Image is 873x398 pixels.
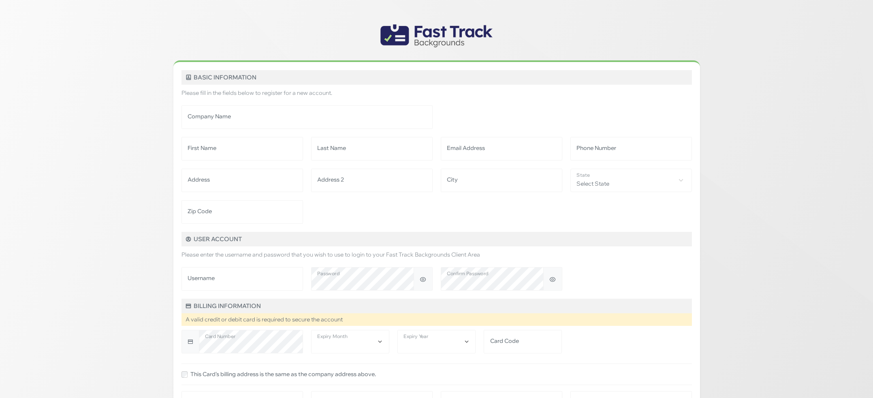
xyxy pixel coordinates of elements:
p: Please fill in the fields below to register for a new account. [181,89,692,97]
p: Please enter the username and password that you wish to use to login to your Fast Track Backgroun... [181,250,692,259]
span: Select State [570,169,692,192]
h5: Basic Information [181,70,692,85]
span: Select State [571,169,692,191]
h5: User Account [181,232,692,246]
div: A valid credit or debit card is required to secure the account [181,313,692,326]
label: This Card's billing address is the same as the company address above. [190,370,376,379]
h5: Billing Information [181,299,692,313]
